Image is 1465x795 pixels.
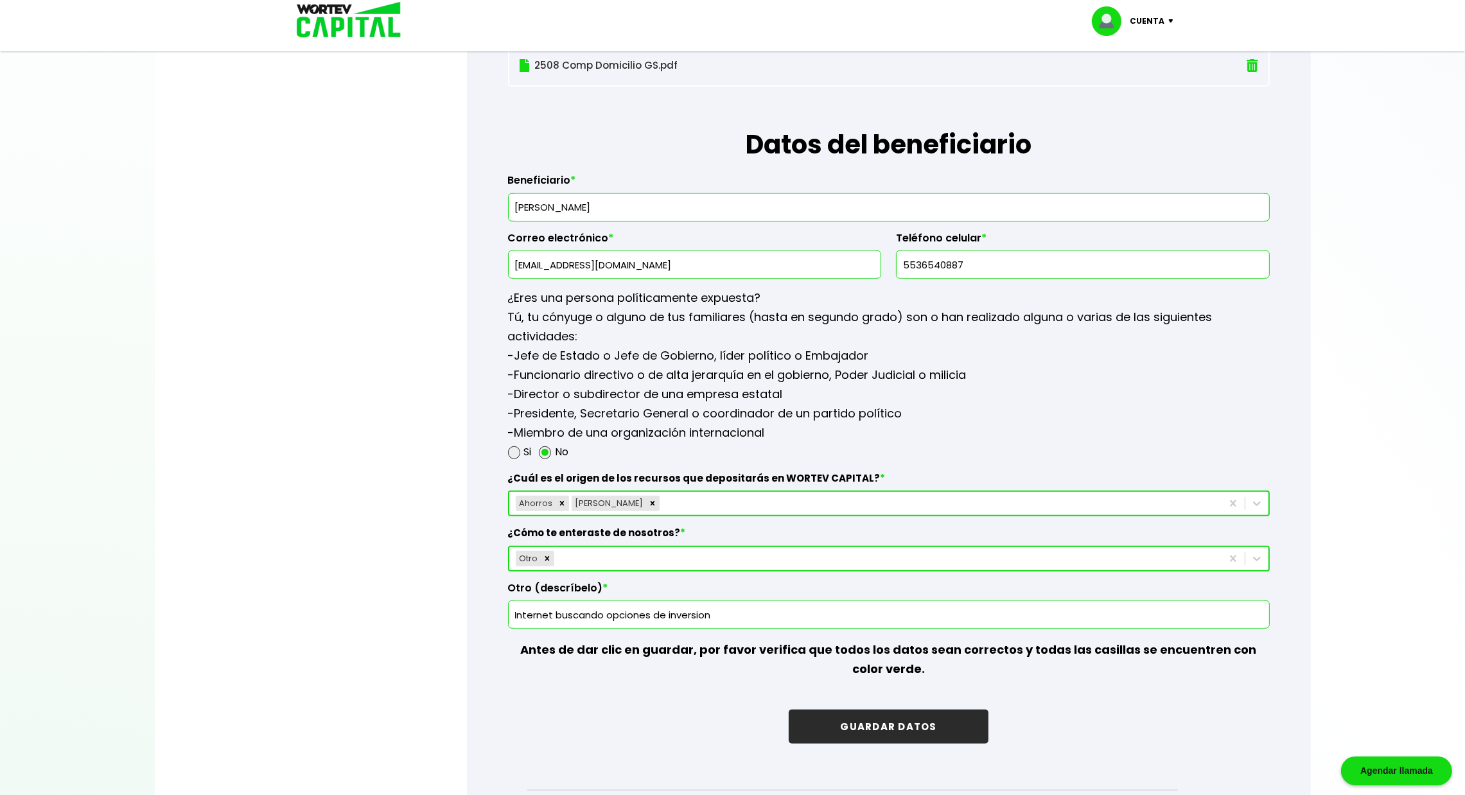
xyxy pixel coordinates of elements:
label: ¿Cuál es el origen de los recursos que depositarás en WORTEV CAPITAL? [508,472,1270,491]
div: [PERSON_NAME] [572,496,645,511]
img: profile-image [1092,6,1130,36]
div: Remove Sueldo [645,496,660,511]
label: Otro (descríbelo) [508,582,1270,601]
label: No [555,442,568,462]
label: Si [524,442,532,462]
label: ¿Cómo te enteraste de nosotros? [508,527,1270,546]
input: 10 dígitos [902,251,1263,278]
img: icon-down [1165,19,1182,23]
img: file.874bbc9e.svg [520,59,530,73]
div: Agendar llamada [1341,756,1452,785]
p: 2508 Comp Domicilio GS.pdf [520,56,1142,75]
b: Antes de dar clic en guardar, por favor verifica que todos los datos sean correctos y todas las c... [521,642,1257,677]
p: Cuenta [1130,12,1165,31]
div: Otro [516,551,540,566]
label: Teléfono celular [896,232,1269,251]
div: Ahorros [516,496,555,511]
label: Correo electrónico [508,232,881,251]
p: Tú, tu cónyuge o alguno de tus familiares (hasta en segundo grado) son o han realizado alguna o v... [508,308,1270,346]
p: -Jefe de Estado o Jefe de Gobierno, líder político o Embajador -Funcionario directivo o de alta j... [508,346,1270,442]
img: trash.f49e7519.svg [1247,59,1258,73]
h1: Datos del beneficiario [508,87,1270,164]
label: Beneficiario [508,174,1270,193]
div: Remove Ahorros [555,496,569,511]
div: Remove Otro [540,551,554,566]
button: GUARDAR DATOS [789,710,988,744]
p: ¿Eres una persona políticamente expuesta? [508,288,1270,308]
